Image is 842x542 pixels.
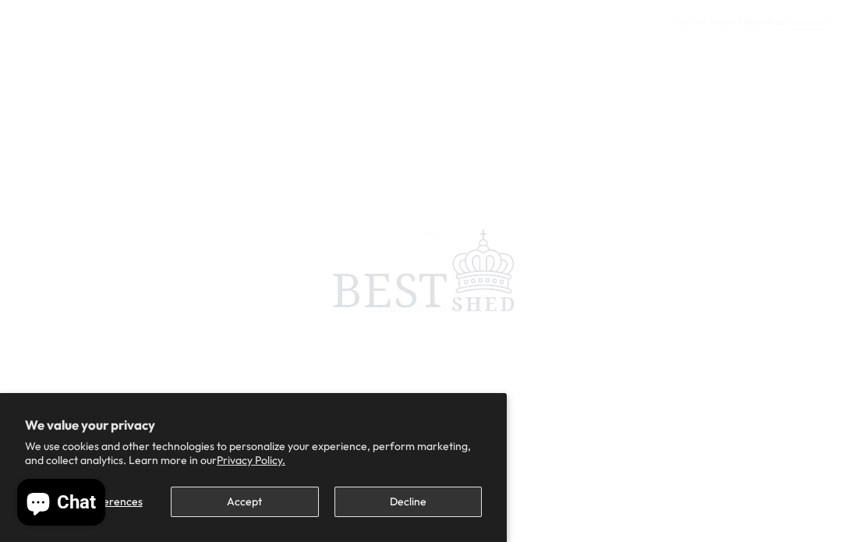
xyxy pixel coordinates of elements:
h2: We value your privacy [25,418,482,432]
inbox-online-store-chat: Shopify online store chat [12,479,110,530]
p: We use cookies and other technologies to personalize your experience, perform marketing, and coll... [25,439,482,467]
button: Decline [334,487,482,517]
a: Privacy Policy. [217,453,285,467]
button: Accept [171,487,318,517]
